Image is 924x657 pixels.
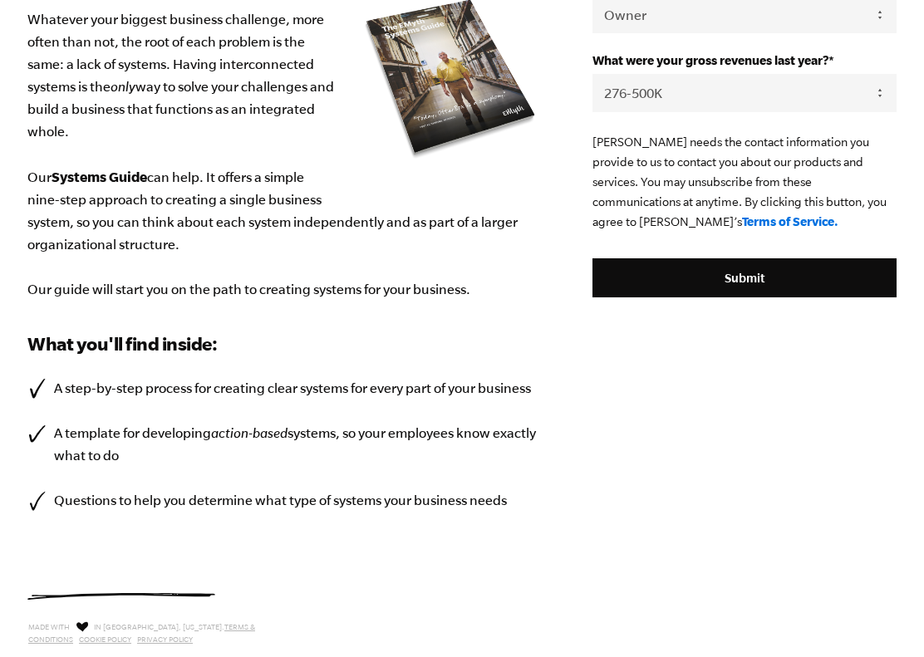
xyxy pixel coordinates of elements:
[111,79,135,94] i: only
[742,214,838,228] a: Terms of Service.
[52,169,147,184] b: Systems Guide
[841,577,924,657] iframe: Chat Widget
[76,621,88,632] img: Love
[137,635,193,644] a: Privacy Policy
[28,623,255,644] a: Terms & Conditions
[27,489,543,512] li: Questions to help you determine what type of systems your business needs
[592,53,828,67] span: What were your gross revenues last year?
[592,132,897,232] p: [PERSON_NAME] needs the contact information you provide to us to contact you about our products a...
[27,8,543,301] p: Whatever your biggest business challenge, more often than not, the root of each problem is the sa...
[27,377,543,400] li: A step-by-step process for creating clear systems for every part of your business
[211,425,288,440] i: action-based
[592,258,897,298] input: Submit
[27,422,543,467] li: A template for developing systems, so your employees know exactly what to do
[79,635,131,644] a: Cookie Policy
[27,331,543,357] h3: What you'll find inside:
